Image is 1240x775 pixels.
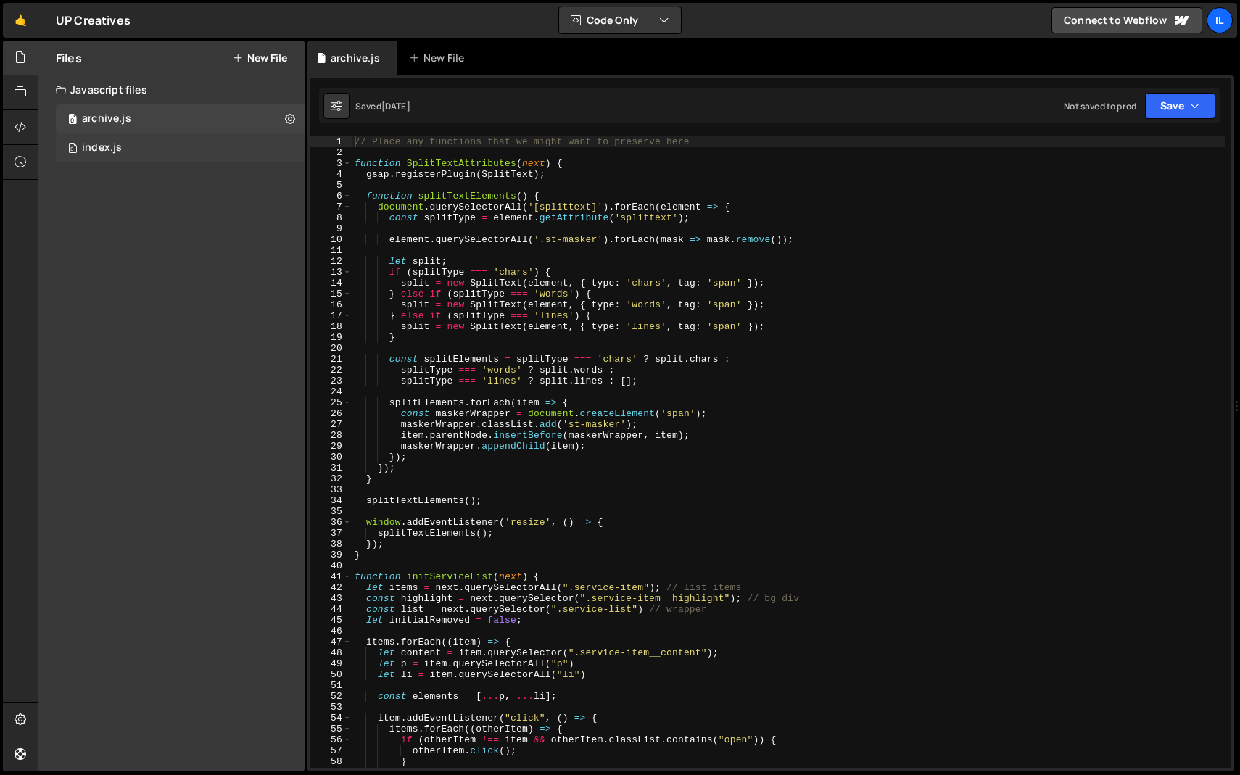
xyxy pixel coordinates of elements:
[1145,93,1215,119] button: Save
[310,560,352,571] div: 40
[38,75,305,104] div: Javascript files
[310,191,352,202] div: 6
[310,256,352,267] div: 12
[310,615,352,626] div: 45
[310,332,352,343] div: 19
[68,144,77,155] span: 0
[310,745,352,756] div: 57
[310,626,352,637] div: 46
[310,278,352,289] div: 14
[310,202,352,212] div: 7
[310,136,352,147] div: 1
[310,365,352,376] div: 22
[310,234,352,245] div: 10
[310,539,352,550] div: 38
[310,756,352,767] div: 58
[310,724,352,734] div: 55
[310,691,352,702] div: 52
[310,169,352,180] div: 4
[310,245,352,256] div: 11
[355,100,410,112] div: Saved
[310,506,352,517] div: 35
[310,463,352,473] div: 31
[82,112,131,125] div: archive.js
[310,637,352,647] div: 47
[310,158,352,169] div: 3
[310,354,352,365] div: 21
[310,397,352,408] div: 25
[310,604,352,615] div: 44
[310,517,352,528] div: 36
[1207,7,1233,33] a: Il
[56,12,131,29] div: UP Creatives
[82,141,122,154] div: index.js
[310,669,352,680] div: 50
[310,495,352,506] div: 34
[56,104,305,133] div: 13006/31972.js
[310,582,352,593] div: 42
[310,528,352,539] div: 37
[310,658,352,669] div: 49
[310,680,352,691] div: 51
[310,386,352,397] div: 24
[310,452,352,463] div: 30
[310,702,352,713] div: 53
[310,713,352,724] div: 54
[310,473,352,484] div: 32
[310,430,352,441] div: 28
[310,484,352,495] div: 33
[310,419,352,430] div: 27
[310,147,352,158] div: 2
[409,51,470,65] div: New File
[310,212,352,223] div: 8
[310,550,352,560] div: 39
[310,343,352,354] div: 20
[233,52,287,64] button: New File
[1051,7,1202,33] a: Connect to Webflow
[559,7,681,33] button: Code Only
[310,321,352,332] div: 18
[310,647,352,658] div: 48
[310,267,352,278] div: 13
[310,289,352,299] div: 15
[310,310,352,321] div: 17
[310,180,352,191] div: 5
[381,100,410,112] div: [DATE]
[310,376,352,386] div: 23
[56,50,82,66] h2: Files
[310,734,352,745] div: 56
[310,571,352,582] div: 41
[56,133,305,162] div: 13006/31971.js
[310,441,352,452] div: 29
[1064,100,1136,112] div: Not saved to prod
[68,115,77,126] span: 0
[310,299,352,310] div: 16
[3,3,38,38] a: 🤙
[331,51,380,65] div: archive.js
[310,408,352,419] div: 26
[310,593,352,604] div: 43
[310,223,352,234] div: 9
